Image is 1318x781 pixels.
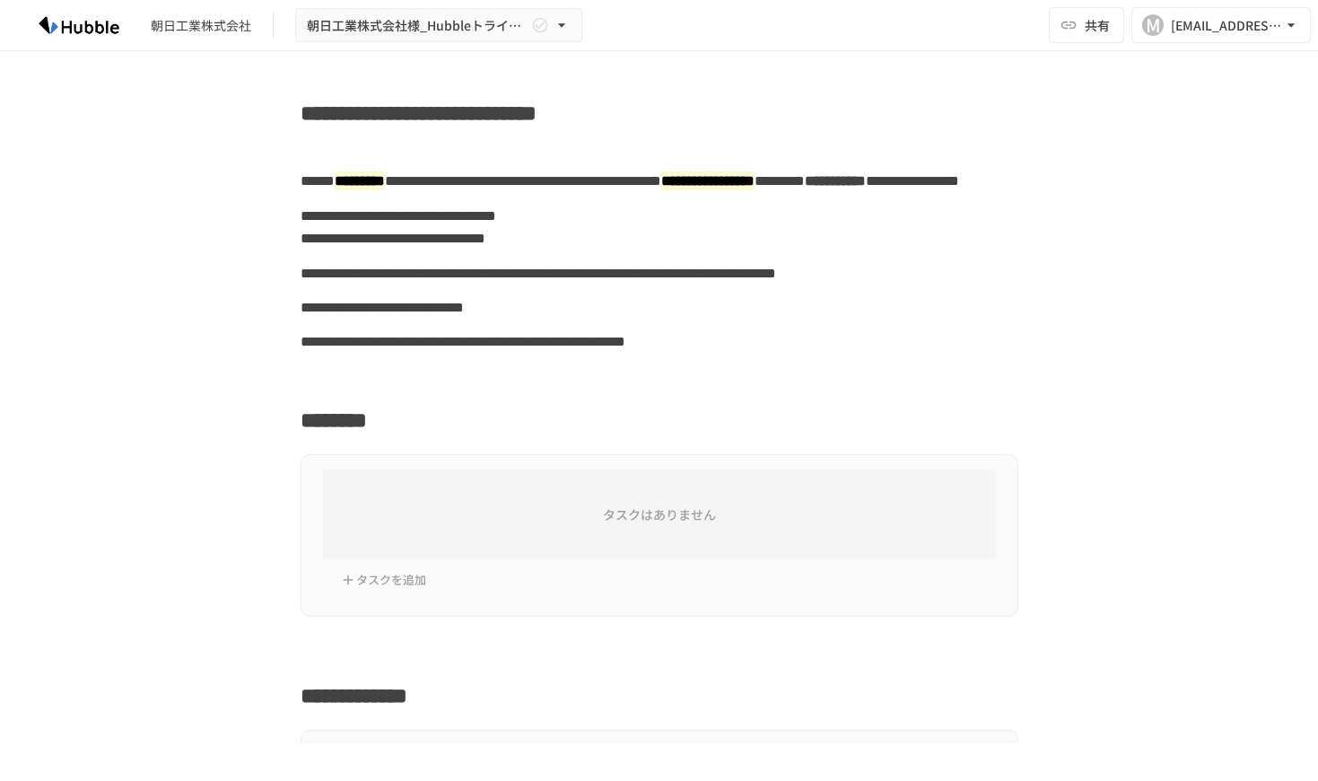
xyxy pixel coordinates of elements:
h6: タスクはありません [323,505,996,524]
button: M[EMAIL_ADDRESS][DOMAIN_NAME] [1131,7,1311,43]
div: 朝日工業株式会社 [151,16,251,35]
button: タスクを追加 [337,566,431,594]
button: 朝日工業株式会社様_Hubbleトライアル導入資料 [295,8,582,43]
div: [EMAIL_ADDRESS][DOMAIN_NAME] [1171,14,1282,37]
button: 共有 [1049,7,1124,43]
span: 朝日工業株式会社様_Hubbleトライアル導入資料 [307,14,528,37]
span: 共有 [1085,15,1110,35]
div: M [1142,14,1164,36]
img: HzDRNkGCf7KYO4GfwKnzITak6oVsp5RHeZBEM1dQFiQ [22,11,136,39]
